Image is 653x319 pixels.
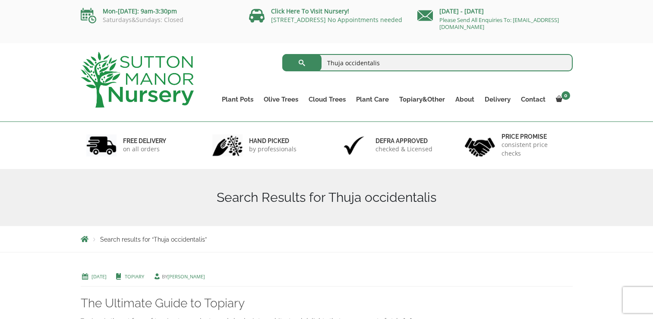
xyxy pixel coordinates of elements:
[450,93,479,105] a: About
[86,134,117,156] img: 1.jpg
[375,137,432,145] h6: Defra approved
[303,93,351,105] a: Cloud Trees
[394,93,450,105] a: Topiary&Other
[479,93,516,105] a: Delivery
[502,140,567,158] p: consistent price checks
[81,236,573,242] nav: Breadcrumbs
[100,236,207,243] span: Search results for “Thuja occidentalis”
[339,134,369,156] img: 3.jpg
[271,16,402,24] a: [STREET_ADDRESS] No Appointments needed
[123,137,166,145] h6: FREE DELIVERY
[217,93,259,105] a: Plant Pots
[81,190,573,205] h1: Search Results for Thuja occidentalis
[562,91,570,100] span: 0
[551,93,573,105] a: 0
[81,16,236,23] p: Saturdays&Sundays: Closed
[81,52,194,108] img: logo
[153,273,205,280] span: by
[282,54,573,71] input: Search...
[249,145,297,153] p: by professionals
[91,273,107,280] a: [DATE]
[212,134,243,156] img: 2.jpg
[502,133,567,140] h6: Price promise
[465,132,495,159] img: 4.jpg
[375,145,432,153] p: checked & Licensed
[271,7,349,15] a: Click Here To Visit Nursery!
[259,93,303,105] a: Olive Trees
[81,296,245,310] a: The Ultimate Guide to Topiary
[516,93,551,105] a: Contact
[167,273,205,280] a: [PERSON_NAME]
[417,6,573,16] p: [DATE] - [DATE]
[249,137,297,145] h6: hand picked
[123,145,166,153] p: on all orders
[351,93,394,105] a: Plant Care
[439,16,559,31] a: Please Send All Enquiries To: [EMAIL_ADDRESS][DOMAIN_NAME]
[125,273,144,280] a: Topiary
[81,6,236,16] p: Mon-[DATE]: 9am-3:30pm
